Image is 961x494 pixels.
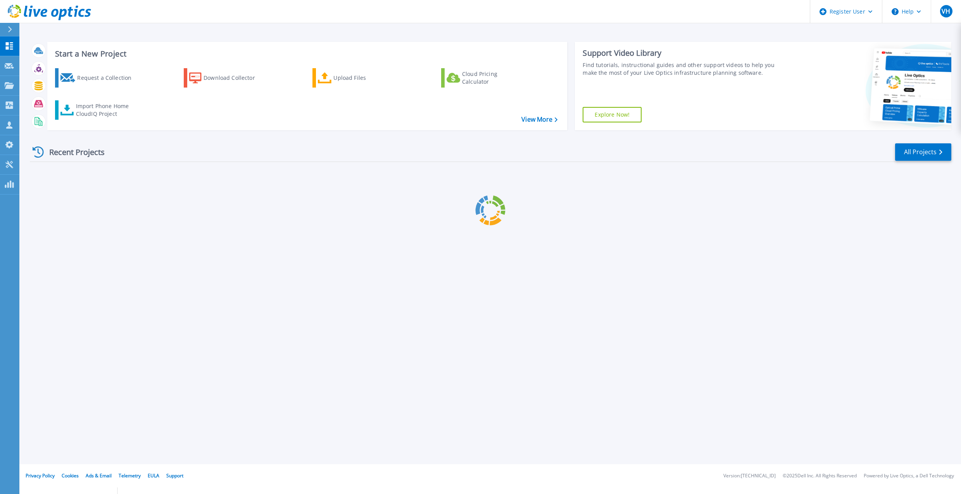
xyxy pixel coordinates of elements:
a: All Projects [895,143,951,161]
li: © 2025 Dell Inc. All Rights Reserved [783,473,857,479]
a: Explore Now! [583,107,642,122]
div: Request a Collection [77,70,139,86]
a: EULA [148,472,159,479]
a: Cookies [62,472,79,479]
div: Upload Files [333,70,395,86]
a: Cloud Pricing Calculator [441,68,528,88]
a: Telemetry [119,472,141,479]
div: Support Video Library [583,48,777,58]
a: Ads & Email [86,472,112,479]
div: Cloud Pricing Calculator [462,70,524,86]
a: Privacy Policy [26,472,55,479]
a: Upload Files [312,68,399,88]
div: Download Collector [204,70,266,86]
a: Request a Collection [55,68,141,88]
a: Support [166,472,183,479]
div: Find tutorials, instructional guides and other support videos to help you make the most of your L... [583,61,777,77]
div: Import Phone Home CloudIQ Project [76,102,136,118]
li: Version: [TECHNICAL_ID] [723,473,776,479]
div: Recent Projects [30,143,115,162]
a: View More [521,116,557,123]
a: Download Collector [184,68,270,88]
span: VH [942,8,950,14]
h3: Start a New Project [55,50,557,58]
li: Powered by Live Optics, a Dell Technology [864,473,954,479]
